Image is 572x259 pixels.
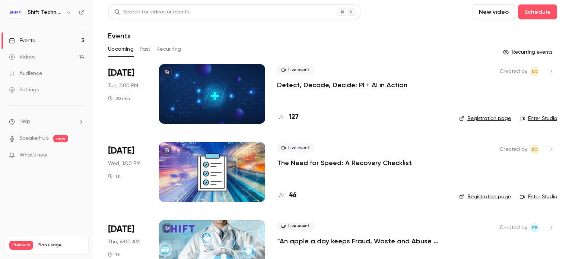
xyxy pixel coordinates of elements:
span: KD [532,145,538,154]
span: new [53,135,68,142]
button: Schedule [518,4,557,19]
a: Detect, Decode, Decide: PI + AI in Action [277,80,407,89]
div: Settings [9,86,39,94]
div: 30 min [108,95,130,101]
span: [DATE] [108,145,134,157]
span: Plan usage [38,242,84,248]
div: Events [9,37,35,44]
span: Kristen DeLuca [530,67,539,76]
a: The Need for Speed: A Recovery Checklist [277,158,412,167]
div: 1 h [108,252,121,258]
span: Created by [500,223,527,232]
span: Tue, 2:00 PM [108,82,138,89]
img: Shift Technology [9,6,21,18]
span: Pauline Babouhot [530,223,539,232]
a: Enter Studio [520,115,557,122]
li: help-dropdown-opener [9,118,84,126]
a: Registration page [459,193,511,200]
a: Registration page [459,115,511,122]
button: New video [473,4,515,19]
span: PB [532,223,538,232]
h4: 127 [289,112,299,122]
span: Wed, 1:00 PM [108,160,140,167]
div: Audience [9,70,42,77]
button: Past [140,43,150,55]
div: Oct 7 Tue, 2:00 PM (America/New York) [108,64,147,124]
span: Live event [277,66,314,75]
a: 46 [277,190,296,200]
a: “An apple a day keeps Fraud, Waste and Abuse away”: How advanced technologies prevent errors, abu... [277,237,447,246]
span: [DATE] [108,67,134,79]
span: Live event [277,222,314,231]
a: SpeakerHub [19,135,49,142]
span: Help [19,118,30,126]
span: Created by [500,145,527,154]
button: Upcoming [108,43,134,55]
div: Oct 8 Wed, 1:00 PM (America/New York) [108,142,147,202]
a: 127 [277,112,299,122]
iframe: Noticeable Trigger [75,152,84,159]
div: Search for videos or events [114,8,189,16]
span: Thu, 6:00 AM [108,238,140,246]
h4: 46 [289,190,296,200]
span: KD [532,67,538,76]
span: [DATE] [108,223,134,235]
h6: Shift Technology [28,9,63,16]
span: What's new [19,151,47,159]
a: Enter Studio [520,193,557,200]
span: Kristen DeLuca [530,145,539,154]
div: 1 h [108,173,121,179]
span: Created by [500,67,527,76]
h1: Events [108,31,131,40]
button: Recurring events [499,46,557,58]
span: Premium [9,241,33,250]
span: Live event [277,143,314,152]
button: Recurring [156,43,181,55]
div: Videos [9,53,35,61]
